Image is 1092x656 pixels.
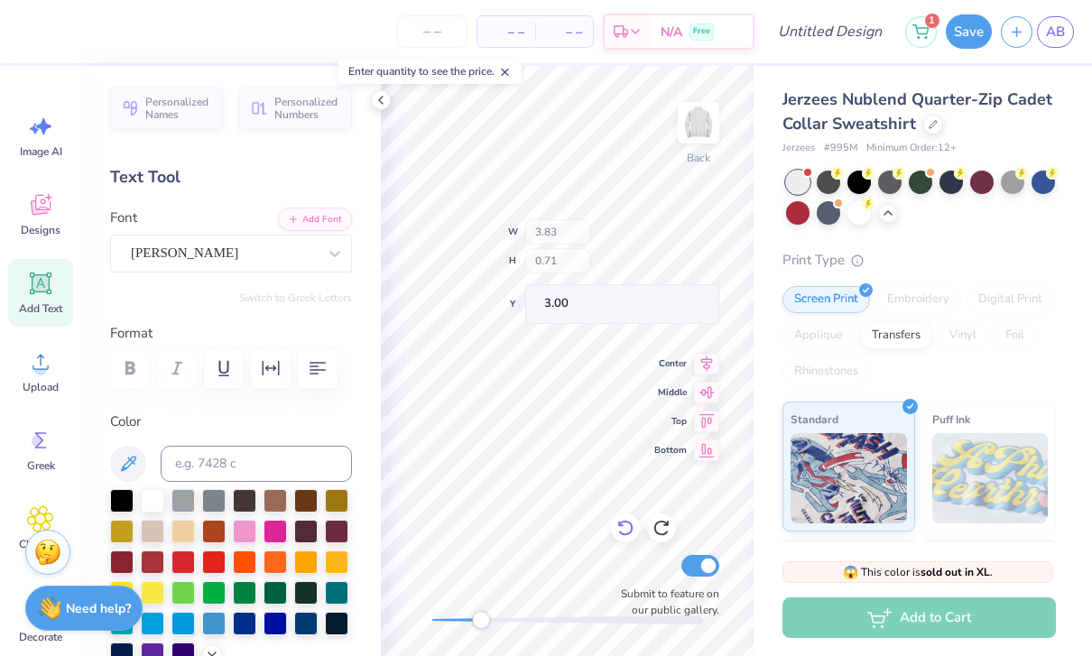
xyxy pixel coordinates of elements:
[11,537,70,566] span: Clipart & logos
[239,88,352,129] button: Personalized Numbers
[19,630,62,644] span: Decorate
[611,586,719,618] label: Submit to feature on our public gallery.
[782,286,870,313] div: Screen Print
[654,385,687,400] span: Middle
[661,23,682,42] span: N/A
[278,208,352,231] button: Add Font
[546,23,582,42] span: – –
[866,141,957,156] span: Minimum Order: 12 +
[782,88,1052,134] span: Jerzees Nublend Quarter-Zip Cadet Collar Sweatshirt
[110,165,352,189] div: Text Tool
[875,286,961,313] div: Embroidery
[654,443,687,457] span: Bottom
[1037,16,1074,48] a: AB
[110,411,352,432] label: Color
[932,410,970,429] span: Puff Ink
[843,564,858,581] span: 😱
[946,14,992,49] button: Save
[782,322,855,349] div: Applique
[338,59,522,84] div: Enter quantity to see the price.
[110,208,137,228] label: Font
[791,433,907,523] img: Standard
[274,96,341,121] span: Personalized Numbers
[932,433,1049,523] img: Puff Ink
[905,16,937,48] button: 1
[782,141,815,156] span: Jerzees
[1046,22,1065,42] span: AB
[843,564,993,580] span: This color is .
[782,358,870,385] div: Rhinestones
[110,323,352,344] label: Format
[239,291,352,305] button: Switch to Greek Letters
[967,286,1054,313] div: Digital Print
[66,600,131,617] strong: Need help?
[488,23,524,42] span: – –
[763,14,896,50] input: Untitled Design
[397,15,467,48] input: – –
[994,322,1036,349] div: Foil
[693,25,710,38] span: Free
[472,611,490,629] div: Accessibility label
[860,322,932,349] div: Transfers
[110,88,223,129] button: Personalized Names
[654,414,687,429] span: Top
[687,150,710,166] div: Back
[23,380,59,394] span: Upload
[938,322,988,349] div: Vinyl
[161,446,352,482] input: e.g. 7428 c
[925,14,939,28] span: 1
[27,458,55,473] span: Greek
[145,96,212,121] span: Personalized Names
[19,301,62,316] span: Add Text
[654,356,687,371] span: Center
[921,565,990,579] strong: sold out in XL
[21,223,60,237] span: Designs
[791,410,838,429] span: Standard
[782,250,1056,271] div: Print Type
[680,105,717,141] img: Back
[824,141,857,156] span: # 995M
[20,144,62,159] span: Image AI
